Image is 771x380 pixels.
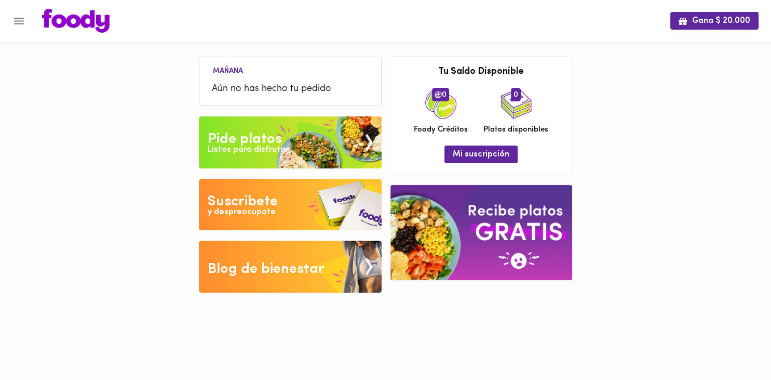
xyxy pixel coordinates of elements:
[42,9,110,33] img: logo.png
[670,12,759,29] button: Gana $ 20.000
[199,116,382,168] img: Pide un Platos
[432,88,449,101] span: 0
[453,150,509,160] span: Mi suscripción
[435,91,442,98] img: foody-creditos.png
[199,241,382,293] img: Blog de bienestar
[212,82,369,96] span: Aún no has hecho tu pedido
[711,320,761,370] iframe: Messagebird Livechat Widget
[425,88,456,119] img: credits-package.png
[6,8,32,34] button: Menu
[208,259,324,280] div: Blog de bienestar
[208,206,276,218] div: y despreocupate
[208,191,278,212] div: Suscribete
[199,179,382,231] img: Disfruta bajar de peso
[398,67,564,77] h3: Tu Saldo Disponible
[390,185,572,280] img: referral-banner.png
[679,16,750,26] span: Gana $ 20.000
[501,88,532,119] img: icon_dishes.png
[511,88,521,101] span: 0
[205,65,251,75] li: Mañana
[208,129,282,150] div: Pide platos
[414,124,468,135] span: Foody Créditos
[208,144,289,156] div: Listos para disfrutar
[444,146,518,163] button: Mi suscripción
[483,124,548,135] span: Platos disponibles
